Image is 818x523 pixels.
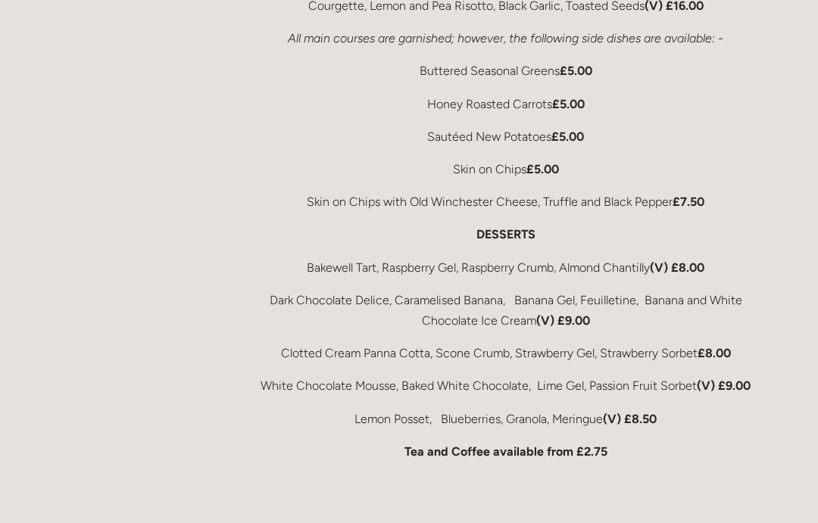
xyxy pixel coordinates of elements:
[560,64,592,78] strong: £5.00
[240,290,771,331] p: Dark Chocolate Delice, Caramelised Banana, Banana Gel, Feuilletine, Banana and White Chocolate Ic...
[288,31,723,45] em: All main courses are garnished; however, the following side dishes are available: -
[476,227,535,241] strong: DESSERTS
[240,409,771,429] p: Lemon Posset, Blueberries, Granola, Meringue
[697,378,751,393] strong: (V) £9.00
[240,126,771,147] p: Sautéed New Potatoes
[650,260,704,275] strong: (V) £8.00
[551,129,584,144] strong: £5.00
[526,162,559,176] strong: £5.00
[536,313,590,328] strong: (V) £9.00
[552,97,585,111] strong: £5.00
[240,61,771,81] p: Buttered Seasonal Greens
[240,159,771,179] p: Skin on Chips
[404,444,607,459] strong: Tea and Coffee available from £2.75
[240,343,771,363] p: Clotted Cream Panna Cotta, Scone Crumb, Strawberry Gel, Strawberry Sorbet
[603,412,657,426] strong: (V) £8.50
[240,94,771,114] p: Honey Roasted Carrots
[240,375,771,396] p: White Chocolate Mousse, Baked White Chocolate, Lime Gel, Passion Fruit Sorbet
[240,257,771,278] p: Bakewell Tart, Raspberry Gel, Raspberry Crumb, Almond Chantilly
[240,191,771,212] p: Skin on Chips with Old Winchester Cheese, Truffle and Black Pepper
[673,195,704,209] strong: £7.50
[698,346,731,360] strong: £8.00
